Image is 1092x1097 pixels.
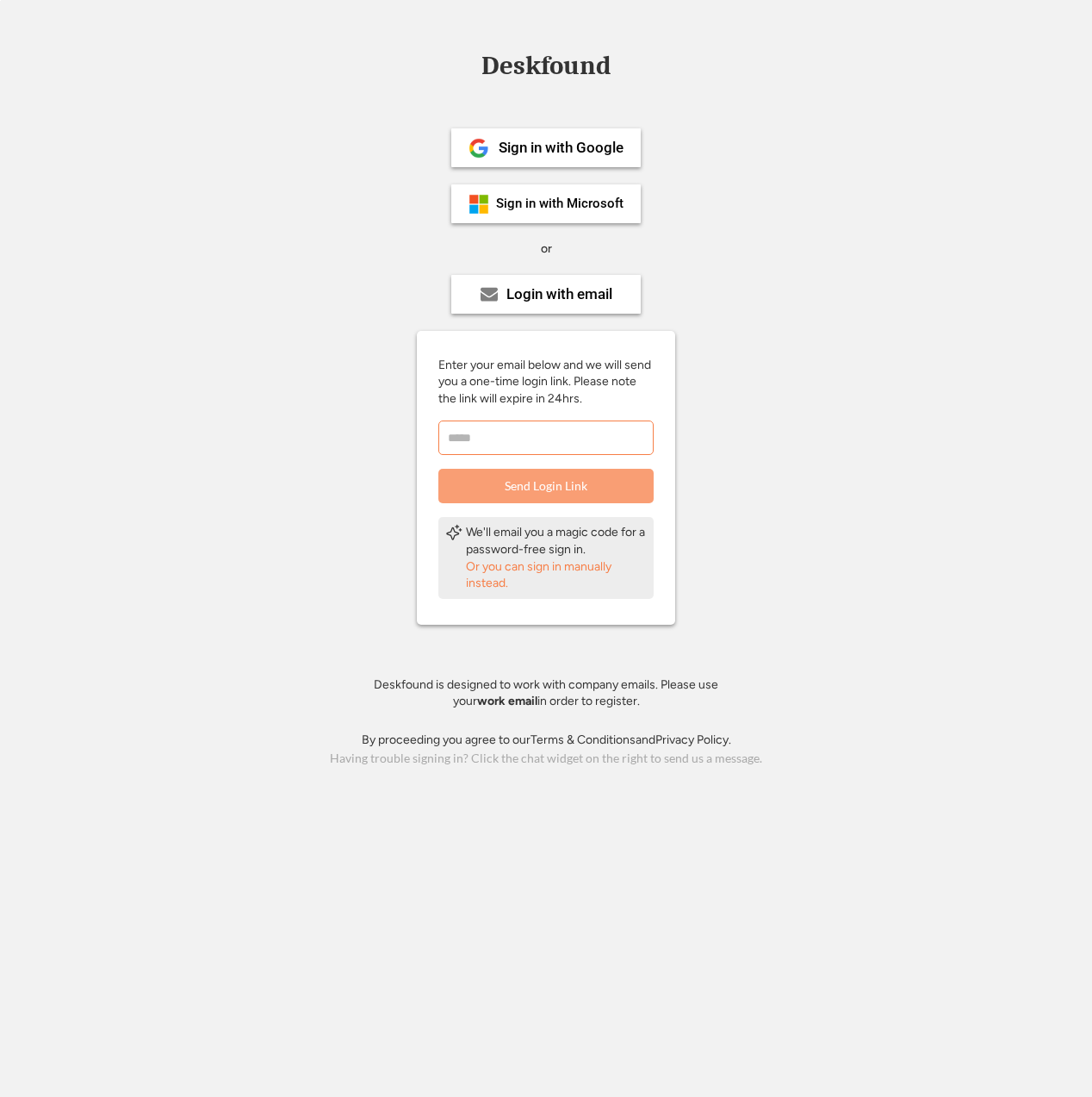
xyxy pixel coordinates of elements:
div: Enter your email below and we will send you a one-time login link. Please note the link will expi... [438,357,654,408]
a: Privacy Policy. [655,732,731,747]
strong: work email [477,694,537,708]
div: or [541,240,552,258]
div: Login with email [506,287,612,302]
div: Deskfound [473,53,619,79]
img: 1024px-Google__G__Logo.svg.png [468,138,489,159]
div: We'll email you a magic code for a password-free sign in. [466,524,647,558]
div: Sign in with Google [499,140,624,155]
div: Deskfound is designed to work with company emails. Please use your in order to register. [352,676,740,710]
img: ms-symbollockup_mssymbol_19.png [468,194,489,215]
div: Or you can sign in manually instead. [466,558,647,592]
button: Send Login Link [438,469,654,503]
div: Sign in with Microsoft [496,197,624,210]
div: By proceeding you agree to our and [362,732,731,749]
a: Terms & Conditions [530,732,636,747]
